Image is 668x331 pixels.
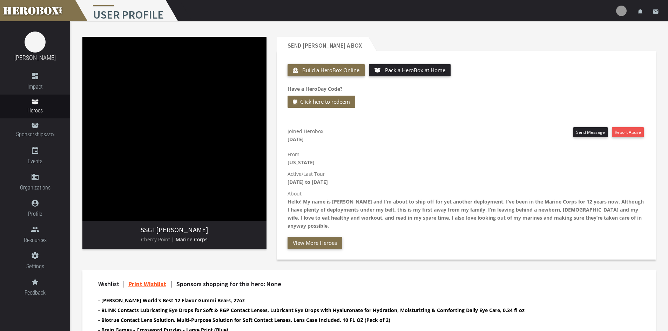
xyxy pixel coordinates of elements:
[288,136,304,143] b: [DATE]
[46,133,54,137] small: BETA
[288,85,343,92] b: Have a HeroDay Code?
[25,32,46,53] img: image
[288,170,645,186] p: Active/Last Tour
[176,236,208,243] span: Marine Corps
[288,159,315,166] b: [US_STATE]
[288,127,323,143] p: Joined Herobox
[82,37,266,221] img: image
[288,96,355,108] button: Click here to redeem
[98,317,390,323] b: - Biotrue Contact Lens Solution, Multi-Purpose Solution for Soft Contact Lenses, Lens Case Includ...
[98,281,628,288] h4: Wishlist
[141,225,156,234] span: SSGT
[637,8,643,15] i: notifications
[141,236,174,243] span: Cherry Point |
[176,280,281,288] span: Sponsors shopping for this hero: None
[88,226,261,234] h3: [PERSON_NAME]
[277,37,656,260] section: Send Federico a Box
[14,54,56,61] a: [PERSON_NAME]
[616,6,627,16] img: user-image
[277,37,368,51] h2: Send [PERSON_NAME] a Box
[573,127,608,137] button: Send Message
[288,64,365,76] button: Build a HeroBox Online
[98,297,245,304] b: - [PERSON_NAME] World's Best 12 Flavor Gummi Bears, 27oz
[98,316,628,324] li: Biotrue Contact Lens Solution, Multi-Purpose Solution for Soft Contact Lenses, Lens Case Included...
[98,306,628,314] li: BLINK Contacts Lubricating Eye Drops for Soft & RGP Contact Lenses, Lubricant Eye Drops with Hyal...
[98,296,628,304] li: Albanese World's Best 12 Flavor Gummi Bears, 27oz
[385,67,445,74] span: Pack a HeroBox at Home
[288,179,328,185] b: [DATE] to [DATE]
[128,280,166,288] a: Print Wishlist
[122,280,124,288] span: |
[300,97,350,106] span: Click here to redeem
[369,64,451,76] button: Pack a HeroBox at Home
[302,67,359,74] span: Build a HeroBox Online
[288,198,644,229] b: Hello! My name is [PERSON_NAME] and I’m about to ship off for yet another deployment. I’ve been i...
[170,280,172,288] span: |
[288,189,645,230] p: About
[288,237,342,249] button: View More Heroes
[98,307,525,313] b: - BLINK Contacts Lubricating Eye Drops for Soft & RGP Contact Lenses, Lubricant Eye Drops with Hy...
[288,150,645,166] p: From
[653,8,659,15] i: email
[612,127,644,137] button: Report Abuse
